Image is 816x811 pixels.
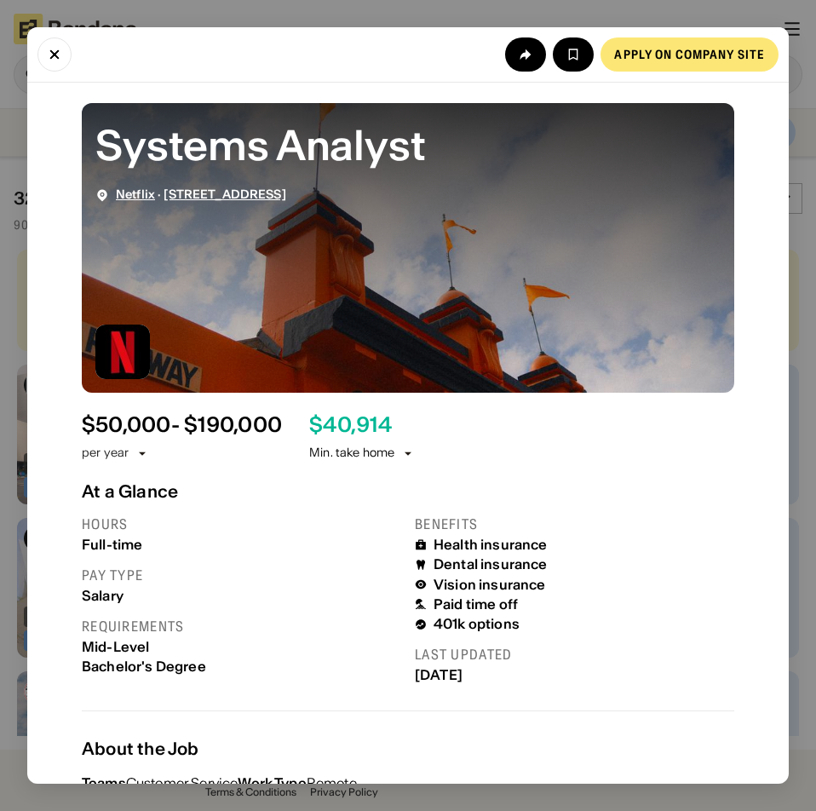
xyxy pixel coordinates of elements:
[82,413,282,438] div: $ 50,000 - $190,000
[82,659,401,675] div: Bachelor's Degree
[82,537,401,553] div: Full-time
[614,49,765,60] div: Apply on company site
[82,481,734,502] div: At a Glance
[82,774,126,791] div: Teams
[82,588,401,604] div: Salary
[116,187,155,202] a: Netflix
[116,187,286,202] div: ·
[82,773,357,793] div: Customer Service Remote
[164,187,285,202] a: [STREET_ADDRESS]
[434,596,518,613] div: Paid time off
[434,616,520,632] div: 401k options
[82,618,401,636] div: Requirements
[415,646,734,664] div: Last updated
[82,445,129,462] div: per year
[82,515,401,533] div: Hours
[434,577,546,593] div: Vision insurance
[238,774,306,791] div: Work Type
[82,567,401,584] div: Pay type
[415,667,734,683] div: [DATE]
[37,37,72,72] button: Close
[95,117,721,174] div: Systems Analyst
[95,325,150,379] img: Netflix logo
[434,537,548,553] div: Health insurance
[415,515,734,533] div: Benefits
[82,639,401,655] div: Mid-Level
[309,413,392,438] div: $ 40,914
[434,556,548,572] div: Dental insurance
[309,445,415,462] div: Min. take home
[82,739,734,759] div: About the Job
